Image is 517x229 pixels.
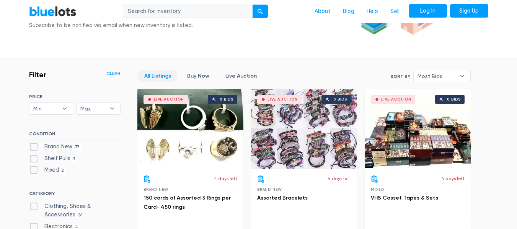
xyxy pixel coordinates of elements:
a: Assorted Bracelets [257,195,308,201]
div: 0 bids [333,97,347,101]
span: 2 [59,168,67,174]
div: Subscribe to be notified via email when new inventory is listed. [29,21,195,30]
a: Sell [384,4,406,19]
a: Buy Now [181,70,216,82]
label: Clothing, Shoes & Accessories [29,202,121,219]
a: All Listings [138,70,178,82]
div: Live Auction [154,97,184,101]
a: Log In [409,4,447,18]
h3: Filter [29,70,46,79]
span: 3 [70,156,78,162]
span: Min [33,103,59,114]
b: ▾ [57,103,73,114]
label: Mixed [29,166,67,174]
label: Shelf Pulls [29,154,78,163]
p: 4 days left [441,175,465,182]
b: ▾ [454,70,470,82]
a: Live Auction 0 bids [137,89,243,169]
p: 4 days left [214,175,237,182]
span: 33 [72,144,82,150]
b: ▾ [104,103,120,114]
a: Blog [337,4,360,19]
div: 0 bids [220,97,233,101]
a: Clear [106,70,121,77]
span: Max [80,103,106,114]
span: Mixed [371,187,384,192]
div: 0 bids [447,97,461,101]
a: BlueLots [29,6,77,17]
h6: CATEGORY [29,191,121,199]
div: Live Auction [267,97,298,101]
a: Live Auction 0 bids [365,89,471,169]
a: Live Auction 0 bids [251,89,357,169]
input: Search for inventory [123,5,253,18]
h6: CONDITION [29,131,121,140]
span: Brand New [144,187,168,192]
a: 150 cards of Assorted 3 Rings per Card- 450 rings [144,195,231,210]
p: 4 days left [328,175,351,182]
a: Live Auction [219,70,263,82]
label: Sort By [390,73,410,80]
a: Help [360,4,384,19]
span: 26 [75,212,85,218]
label: Brand New [29,143,82,151]
a: VHS Casset Tapes & Sets [371,195,438,201]
a: Sign Up [450,4,488,18]
h6: PRICE [29,94,121,99]
a: About [308,4,337,19]
div: Live Auction [381,97,411,101]
span: Brand New [257,187,282,192]
span: Most Bids [418,70,456,82]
